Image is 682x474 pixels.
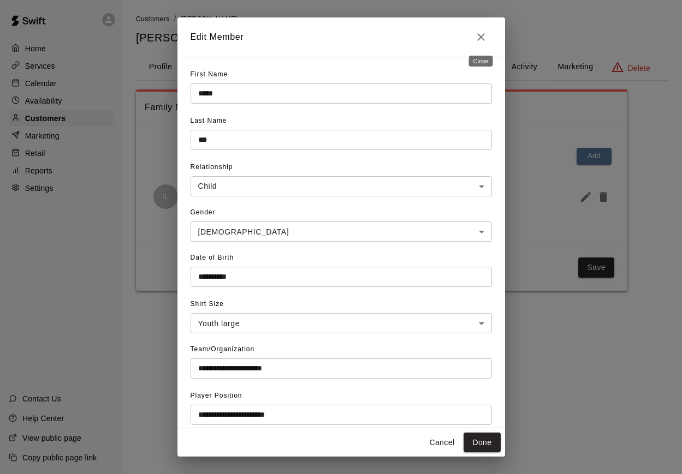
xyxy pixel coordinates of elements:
input: Choose date, selected date is May 3, 2015 [191,267,484,287]
span: Team/Organization [191,345,255,353]
span: Player Position [191,392,242,399]
div: [DEMOGRAPHIC_DATA] [191,221,492,242]
span: Relationship [191,163,233,171]
span: First Name [191,70,228,78]
button: Close [470,26,492,48]
button: Done [464,433,500,453]
div: Youth large [191,313,492,333]
span: Gender [191,208,216,216]
button: Cancel [424,433,459,453]
h2: Edit Member [177,17,505,57]
span: Last Name [191,117,227,124]
span: Shirt Size [191,300,224,308]
div: Child [191,176,492,196]
span: Date of Birth [191,254,234,261]
div: Close [469,56,493,67]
